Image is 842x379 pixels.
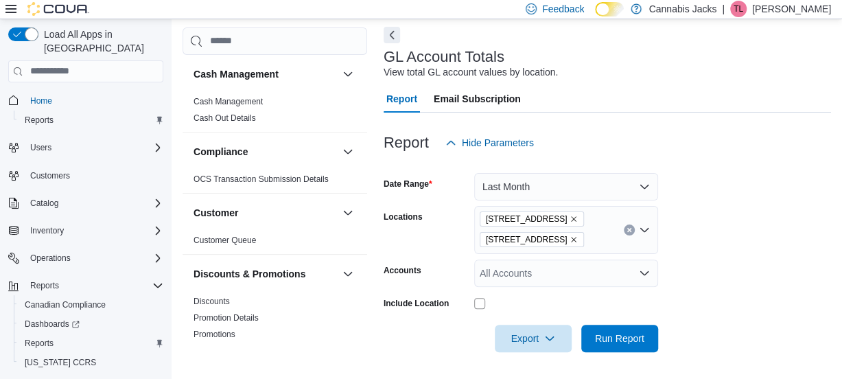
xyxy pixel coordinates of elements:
span: Promotions [194,329,235,340]
a: Cash Management [194,97,263,106]
h3: Cash Management [194,67,279,81]
a: Reports [19,112,59,128]
button: Reports [3,276,169,295]
div: View total GL account values by location. [384,65,558,80]
button: Compliance [194,145,337,159]
span: Home [30,95,52,106]
a: Promotions [194,330,235,339]
span: Catalog [25,195,163,211]
span: Load All Apps in [GEOGRAPHIC_DATA] [38,27,163,55]
button: Customer [340,205,356,221]
span: Canadian Compliance [25,299,106,310]
button: Inventory [3,221,169,240]
h3: GL Account Totals [384,49,504,65]
h3: Customer [194,206,238,220]
a: Cash Out Details [194,113,256,123]
button: Customers [3,165,169,185]
span: Washington CCRS [19,354,163,371]
h3: Report [384,135,429,151]
span: Feedback [542,2,584,16]
span: Reports [30,280,59,291]
span: Customers [25,167,163,184]
span: Customers [30,170,70,181]
a: Dashboards [19,316,85,332]
button: Users [3,138,169,157]
span: Reports [25,277,163,294]
label: Date Range [384,179,432,189]
button: Discounts & Promotions [340,266,356,282]
label: Accounts [384,265,421,276]
span: [STREET_ADDRESS] [486,212,568,226]
span: Report [386,85,417,113]
h3: Discounts & Promotions [194,267,305,281]
span: Canadian Compliance [19,297,163,313]
a: Dashboards [14,314,169,334]
img: Cova [27,2,89,16]
button: Last Month [474,173,658,200]
a: Discounts [194,297,230,306]
a: Canadian Compliance [19,297,111,313]
span: Operations [30,253,71,264]
p: [PERSON_NAME] [752,1,831,17]
a: Home [25,93,58,109]
button: Discounts & Promotions [194,267,337,281]
button: Customer [194,206,337,220]
span: Dashboards [25,319,80,330]
div: Customer [183,232,367,254]
button: Home [3,91,169,111]
span: Cash Management [194,96,263,107]
button: Operations [25,250,76,266]
span: Email Subscription [434,85,521,113]
p: | [722,1,725,17]
a: Customer Queue [194,236,256,245]
button: Open list of options [639,268,650,279]
div: Cash Management [183,93,367,132]
div: Compliance [183,171,367,193]
button: Export [495,325,572,352]
button: Open list of options [639,225,650,236]
span: Reports [19,335,163,352]
span: Reports [19,112,163,128]
button: Reports [25,277,65,294]
label: Locations [384,211,423,222]
span: Export [503,325,563,352]
button: Cash Management [194,67,337,81]
div: Discounts & Promotions [183,293,367,348]
a: [US_STATE] CCRS [19,354,102,371]
span: 518 Great Northern Rd Unit 1 [480,232,585,247]
button: Catalog [3,194,169,213]
span: Customer Queue [194,235,256,246]
button: Remove 149 Trunk Road from selection in this group [570,215,578,223]
a: OCS Transaction Submission Details [194,174,329,184]
button: Compliance [340,143,356,160]
span: Promotion Details [194,312,259,323]
span: Hide Parameters [462,136,534,150]
span: [US_STATE] CCRS [25,357,96,368]
button: Cash Management [340,66,356,82]
span: Dashboards [19,316,163,332]
button: Reports [14,111,169,130]
button: Clear input [624,225,635,236]
a: Customers [25,168,75,184]
button: Inventory [25,222,69,239]
a: Promotion Details [194,313,259,323]
button: Remove 518 Great Northern Rd Unit 1 from selection in this group [570,236,578,244]
input: Dark Mode [595,2,624,16]
span: Users [30,142,51,153]
button: Hide Parameters [440,129,539,157]
span: Inventory [30,225,64,236]
span: Discounts [194,296,230,307]
span: Catalog [30,198,58,209]
button: [US_STATE] CCRS [14,353,169,372]
h3: Compliance [194,145,248,159]
span: TL [734,1,743,17]
span: Cash Out Details [194,113,256,124]
button: Reports [14,334,169,353]
button: Users [25,139,57,156]
button: Catalog [25,195,64,211]
span: Reports [25,115,54,126]
span: Operations [25,250,163,266]
a: Reports [19,335,59,352]
div: Tania Leroux [730,1,747,17]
